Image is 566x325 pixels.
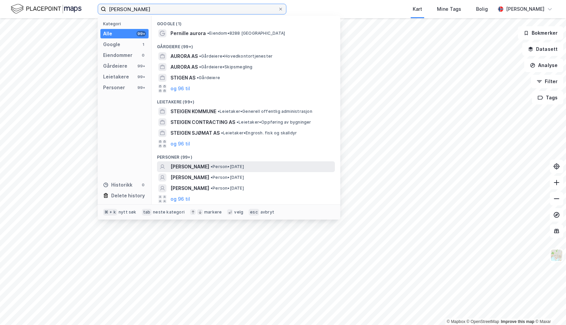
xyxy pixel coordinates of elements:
[199,54,201,59] span: •
[218,109,220,114] span: •
[170,140,190,148] button: og 96 til
[204,209,222,215] div: markere
[476,5,488,13] div: Bolig
[103,84,125,92] div: Personer
[501,319,534,324] a: Improve this map
[103,40,120,48] div: Google
[170,63,198,71] span: AURORA AS
[170,184,209,192] span: [PERSON_NAME]
[199,64,253,70] span: Gårdeiere • Skipsmegling
[142,209,152,216] div: tab
[170,107,216,116] span: STEIGEN KOMMUNE
[170,29,206,37] span: Pernille aurora
[152,149,340,161] div: Personer (99+)
[249,209,259,216] div: esc
[197,75,199,80] span: •
[199,64,201,69] span: •
[152,39,340,51] div: Gårdeiere (99+)
[522,42,563,56] button: Datasett
[140,182,146,188] div: 0
[170,195,190,203] button: og 96 til
[136,85,146,90] div: 99+
[197,75,220,80] span: Gårdeiere
[531,75,563,88] button: Filter
[103,51,132,59] div: Eiendommer
[211,164,244,169] span: Person • [DATE]
[237,120,311,125] span: Leietaker • Oppføring av bygninger
[211,186,244,191] span: Person • [DATE]
[106,4,278,14] input: Søk på adresse, matrikkel, gårdeiere, leietakere eller personer
[221,130,297,136] span: Leietaker • Engrosh. fisk og skalldyr
[437,5,461,13] div: Mine Tags
[111,192,145,200] div: Delete history
[136,74,146,79] div: 99+
[506,5,544,13] div: [PERSON_NAME]
[170,163,209,171] span: [PERSON_NAME]
[518,26,563,40] button: Bokmerker
[170,173,209,182] span: [PERSON_NAME]
[237,120,239,125] span: •
[103,30,112,38] div: Alle
[260,209,274,215] div: avbryt
[221,130,223,135] span: •
[140,42,146,47] div: 1
[199,54,273,59] span: Gårdeiere • Hovedkontortjenester
[11,3,82,15] img: logo.f888ab2527a4732fd821a326f86c7f29.svg
[140,53,146,58] div: 0
[467,319,499,324] a: OpenStreetMap
[550,249,563,262] img: Z
[234,209,243,215] div: velg
[447,319,465,324] a: Mapbox
[103,21,149,26] div: Kategori
[170,118,235,126] span: STEIGEN CONTRACTING AS
[103,181,132,189] div: Historikk
[211,175,244,180] span: Person • [DATE]
[103,62,127,70] div: Gårdeiere
[153,209,185,215] div: neste kategori
[136,63,146,69] div: 99+
[170,85,190,93] button: og 96 til
[207,31,209,36] span: •
[152,16,340,28] div: Google (1)
[103,73,129,81] div: Leietakere
[152,94,340,106] div: Leietakere (99+)
[211,164,213,169] span: •
[170,74,195,82] span: STIGEN AS
[211,175,213,180] span: •
[211,186,213,191] span: •
[218,109,312,114] span: Leietaker • Generell offentlig administrasjon
[532,293,566,325] iframe: Chat Widget
[170,52,198,60] span: AURORA AS
[524,59,563,72] button: Analyse
[532,293,566,325] div: Kontrollprogram for chat
[136,31,146,36] div: 99+
[532,91,563,104] button: Tags
[170,129,220,137] span: STEIGEN SJØMAT AS
[207,31,285,36] span: Eiendom • 8288 [GEOGRAPHIC_DATA]
[103,209,117,216] div: ⌘ + k
[119,209,136,215] div: nytt søk
[413,5,422,13] div: Kart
